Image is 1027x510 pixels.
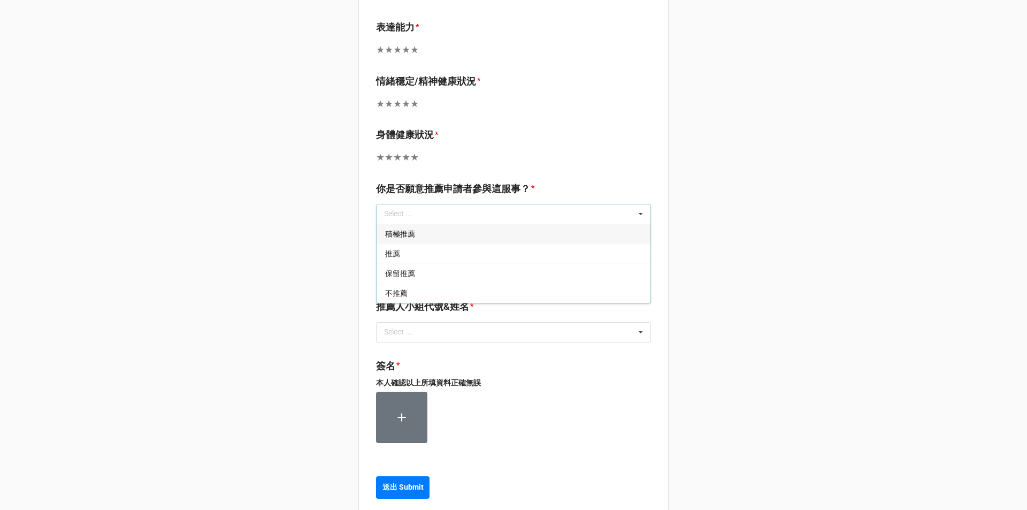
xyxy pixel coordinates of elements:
span: ★ [385,42,393,57]
span: ★ [402,150,410,165]
label: 情緒穩定/精神健康狀況 [376,74,476,89]
span: ★ [385,150,393,165]
div: add rating by typing an integer from 0 to 5 or pressing arrow keys [376,42,419,57]
span: ★ [402,96,410,111]
div: Select ... [381,326,427,338]
div: add rating by typing an integer from 0 to 5 or pressing arrow keys [376,96,419,111]
button: 送出 Submit [376,476,430,499]
span: 不推薦 [385,289,408,298]
strong: 本人確認以上所填資料正確無誤 [376,378,481,387]
label: 身體健康狀況 [376,127,434,142]
b: 送出 Submit [382,482,424,493]
span: ★ [410,96,419,111]
label: 表達能力 [376,20,415,35]
label: 簽名 [376,359,395,374]
span: ★ [376,42,385,57]
label: 你是否願意推薦申請者參與這服事？ [376,181,530,196]
div: add rating by typing an integer from 0 to 5 or pressing arrow keys [376,150,419,165]
span: ★ [402,42,410,57]
span: ★ [393,150,402,165]
span: ★ [393,96,402,111]
span: ★ [410,42,419,57]
span: 積極推薦 [385,230,415,238]
span: 推薦 [385,249,400,258]
span: ★ [410,150,419,165]
span: 保留推薦 [385,269,415,278]
span: ★ [376,96,385,111]
label: 推薦人小組代號&姓名 [376,299,469,314]
span: ★ [376,150,385,165]
span: ★ [385,96,393,111]
span: ★ [393,42,402,57]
